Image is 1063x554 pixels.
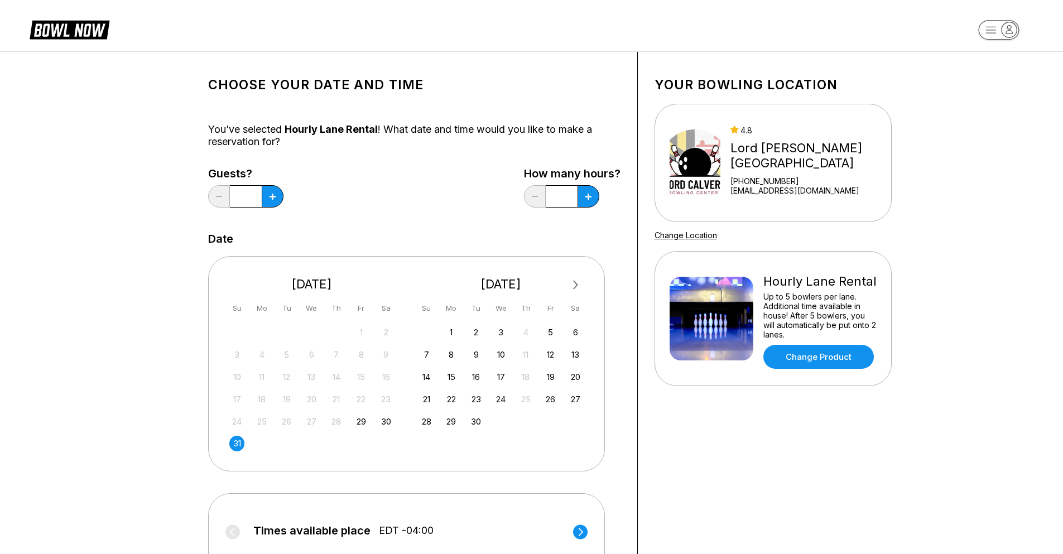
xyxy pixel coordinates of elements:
[655,77,892,93] h1: Your bowling location
[730,186,886,195] a: [EMAIL_ADDRESS][DOMAIN_NAME]
[518,347,533,362] div: Not available Thursday, September 11th, 2025
[469,369,484,384] div: Choose Tuesday, September 16th, 2025
[419,347,434,362] div: Choose Sunday, September 7th, 2025
[229,414,244,429] div: Not available Sunday, August 24th, 2025
[518,325,533,340] div: Not available Thursday, September 4th, 2025
[329,369,344,384] div: Not available Thursday, August 14th, 2025
[444,369,459,384] div: Choose Monday, September 15th, 2025
[354,325,369,340] div: Not available Friday, August 1st, 2025
[543,301,558,316] div: Fr
[469,414,484,429] div: Choose Tuesday, September 30th, 2025
[285,123,378,135] span: Hourly Lane Rental
[469,392,484,407] div: Choose Tuesday, September 23rd, 2025
[304,347,319,362] div: Not available Wednesday, August 6th, 2025
[543,369,558,384] div: Choose Friday, September 19th, 2025
[229,369,244,384] div: Not available Sunday, August 10th, 2025
[469,325,484,340] div: Choose Tuesday, September 2nd, 2025
[543,347,558,362] div: Choose Friday, September 12th, 2025
[329,414,344,429] div: Not available Thursday, August 28th, 2025
[208,77,621,93] h1: Choose your Date and time
[419,369,434,384] div: Choose Sunday, September 14th, 2025
[763,345,874,369] a: Change Product
[567,276,585,294] button: Next Month
[378,392,393,407] div: Not available Saturday, August 23rd, 2025
[655,230,717,240] a: Change Location
[444,392,459,407] div: Choose Monday, September 22nd, 2025
[304,301,319,316] div: We
[419,392,434,407] div: Choose Sunday, September 21st, 2025
[518,369,533,384] div: Not available Thursday, September 18th, 2025
[469,347,484,362] div: Choose Tuesday, September 9th, 2025
[518,301,533,316] div: Th
[329,301,344,316] div: Th
[279,347,294,362] div: Not available Tuesday, August 5th, 2025
[419,414,434,429] div: Choose Sunday, September 28th, 2025
[304,392,319,407] div: Not available Wednesday, August 20th, 2025
[543,392,558,407] div: Choose Friday, September 26th, 2025
[254,301,270,316] div: Mo
[229,436,244,451] div: Choose Sunday, August 31st, 2025
[730,176,886,186] div: [PHONE_NUMBER]
[378,325,393,340] div: Not available Saturday, August 2nd, 2025
[444,301,459,316] div: Mo
[419,301,434,316] div: Su
[228,324,396,451] div: month 2025-08
[253,524,371,537] span: Times available place
[378,301,393,316] div: Sa
[279,369,294,384] div: Not available Tuesday, August 12th, 2025
[568,392,583,407] div: Choose Saturday, September 27th, 2025
[493,301,508,316] div: We
[568,301,583,316] div: Sa
[417,324,585,429] div: month 2025-09
[763,274,877,289] div: Hourly Lane Rental
[493,369,508,384] div: Choose Wednesday, September 17th, 2025
[670,277,753,360] img: Hourly Lane Rental
[730,141,886,171] div: Lord [PERSON_NAME][GEOGRAPHIC_DATA]
[229,392,244,407] div: Not available Sunday, August 17th, 2025
[254,369,270,384] div: Not available Monday, August 11th, 2025
[208,123,621,148] div: You’ve selected ! What date and time would you like to make a reservation for?
[329,392,344,407] div: Not available Thursday, August 21st, 2025
[329,347,344,362] div: Not available Thursday, August 7th, 2025
[229,301,244,316] div: Su
[378,347,393,362] div: Not available Saturday, August 9th, 2025
[354,392,369,407] div: Not available Friday, August 22nd, 2025
[444,325,459,340] div: Choose Monday, September 1st, 2025
[518,392,533,407] div: Not available Thursday, September 25th, 2025
[444,414,459,429] div: Choose Monday, September 29th, 2025
[229,347,244,362] div: Not available Sunday, August 3rd, 2025
[304,369,319,384] div: Not available Wednesday, August 13th, 2025
[254,392,270,407] div: Not available Monday, August 18th, 2025
[254,414,270,429] div: Not available Monday, August 25th, 2025
[568,347,583,362] div: Choose Saturday, September 13th, 2025
[524,167,621,180] label: How many hours?
[279,392,294,407] div: Not available Tuesday, August 19th, 2025
[379,524,434,537] span: EDT -04:00
[354,347,369,362] div: Not available Friday, August 8th, 2025
[730,126,886,135] div: 4.8
[354,301,369,316] div: Fr
[225,277,398,292] div: [DATE]
[254,347,270,362] div: Not available Monday, August 4th, 2025
[354,414,369,429] div: Choose Friday, August 29th, 2025
[493,347,508,362] div: Choose Wednesday, September 10th, 2025
[378,369,393,384] div: Not available Saturday, August 16th, 2025
[208,233,233,245] label: Date
[670,121,721,205] img: Lord Calvert Bowling Center
[469,301,484,316] div: Tu
[378,414,393,429] div: Choose Saturday, August 30th, 2025
[444,347,459,362] div: Choose Monday, September 8th, 2025
[304,414,319,429] div: Not available Wednesday, August 27th, 2025
[415,277,588,292] div: [DATE]
[763,292,877,339] div: Up to 5 bowlers per lane. Additional time available in house! After 5 bowlers, you will automatic...
[354,369,369,384] div: Not available Friday, August 15th, 2025
[493,325,508,340] div: Choose Wednesday, September 3rd, 2025
[568,325,583,340] div: Choose Saturday, September 6th, 2025
[208,167,283,180] label: Guests?
[279,301,294,316] div: Tu
[543,325,558,340] div: Choose Friday, September 5th, 2025
[568,369,583,384] div: Choose Saturday, September 20th, 2025
[493,392,508,407] div: Choose Wednesday, September 24th, 2025
[279,414,294,429] div: Not available Tuesday, August 26th, 2025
